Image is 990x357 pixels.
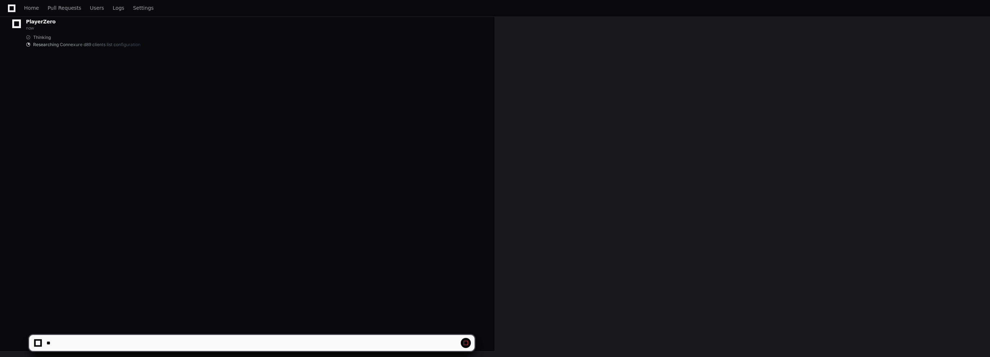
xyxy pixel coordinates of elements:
[24,6,39,10] span: Home
[48,6,81,10] span: Pull Requests
[133,6,153,10] span: Settings
[113,6,124,10] span: Logs
[90,6,104,10] span: Users
[33,35,51,40] span: Thinking
[26,25,34,31] span: now
[33,42,141,48] span: Researching Connexure d89 clients list configuration
[26,19,55,24] span: PlayerZero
